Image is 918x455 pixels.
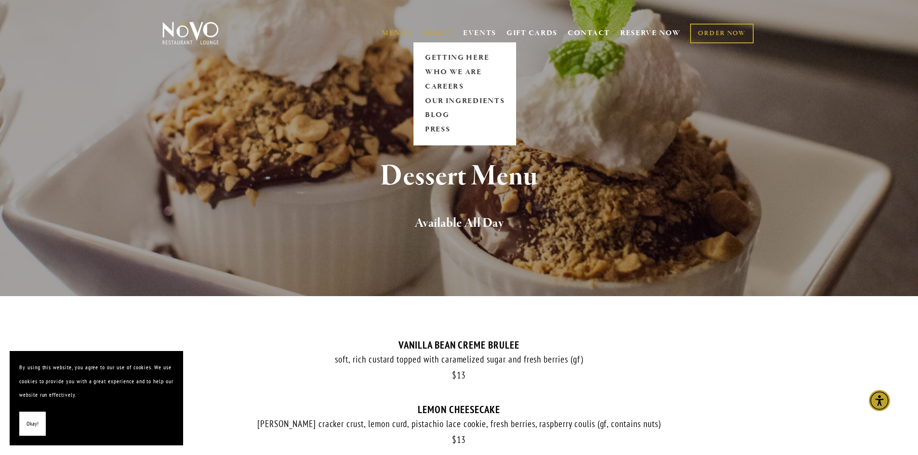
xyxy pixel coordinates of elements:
section: Cookie banner [10,351,183,445]
a: ORDER NOW [690,24,753,43]
div: [PERSON_NAME] cracker crust, lemon curd, pistachio lace cookie, fresh berries, raspberry coulis (... [160,418,758,430]
h2: Available All Day [178,213,740,234]
span: $ [452,434,457,445]
span: Okay! [27,417,39,431]
a: CAREERS [422,79,507,94]
button: Okay! [19,412,46,436]
img: Novo Restaurant &amp; Lounge [160,21,221,45]
div: Accessibility Menu [869,390,890,411]
p: By using this website, you agree to our use of cookies. We use cookies to provide you with a grea... [19,361,173,402]
span: $ [452,369,457,381]
div: soft, rich custard topped with caramelized sugar and fresh berries (gf) [160,353,758,365]
a: BLOG [422,108,507,123]
a: OUR INGREDIENTS [422,94,507,108]
a: MENUS [382,28,412,38]
a: RESERVE NOW [620,24,681,42]
a: WHO WE ARE [422,65,507,79]
div: LEMON CHEESECAKE [160,403,758,416]
a: PRESS [422,123,507,137]
a: ABOUT [422,28,453,38]
a: EVENTS [463,28,496,38]
a: GIFT CARDS [506,24,558,42]
div: 13 [160,434,758,445]
a: GETTING HERE [422,51,507,65]
div: VANILLA BEAN CREME BRULEE [160,339,758,351]
h1: Dessert Menu [178,161,740,192]
a: CONTACT [568,24,610,42]
div: 13 [160,370,758,381]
